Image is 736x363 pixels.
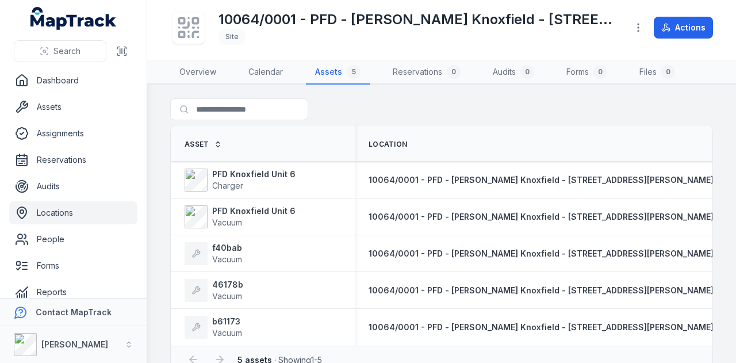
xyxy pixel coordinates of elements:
[369,140,407,149] span: Location
[9,281,137,304] a: Reports
[185,279,243,302] a: 46178bVacuum
[9,95,137,119] a: Assets
[185,242,242,265] a: f40babVacuum
[212,316,242,327] strong: b61173
[369,212,714,221] span: 10064/0001 - PFD - [PERSON_NAME] Knoxfield - [STREET_ADDRESS][PERSON_NAME]
[384,60,470,85] a: Reservations0
[53,45,80,57] span: Search
[9,69,137,92] a: Dashboard
[557,60,616,85] a: Forms0
[369,248,714,259] a: 10064/0001 - PFD - [PERSON_NAME] Knoxfield - [STREET_ADDRESS][PERSON_NAME]
[212,242,242,254] strong: f40bab
[185,140,209,149] span: Asset
[30,7,117,30] a: MapTrack
[369,211,714,223] a: 10064/0001 - PFD - [PERSON_NAME] Knoxfield - [STREET_ADDRESS][PERSON_NAME]
[9,122,137,145] a: Assignments
[212,205,296,217] strong: PFD Knoxfield Unit 6
[347,65,361,79] div: 5
[369,249,714,258] span: 10064/0001 - PFD - [PERSON_NAME] Knoxfield - [STREET_ADDRESS][PERSON_NAME]
[654,17,713,39] button: Actions
[593,65,607,79] div: 0
[484,60,543,85] a: Audits0
[185,169,296,192] a: PFD Knoxfield Unit 6Charger
[369,174,714,186] a: 10064/0001 - PFD - [PERSON_NAME] Knoxfield - [STREET_ADDRESS][PERSON_NAME]
[212,169,296,180] strong: PFD Knoxfield Unit 6
[369,285,714,296] a: 10064/0001 - PFD - [PERSON_NAME] Knoxfield - [STREET_ADDRESS][PERSON_NAME]
[218,29,246,45] div: Site
[661,65,675,79] div: 0
[9,254,137,277] a: Forms
[369,175,714,185] span: 10064/0001 - PFD - [PERSON_NAME] Knoxfield - [STREET_ADDRESS][PERSON_NAME]
[212,291,242,301] span: Vacuum
[212,217,242,227] span: Vacuum
[212,254,242,264] span: Vacuum
[9,228,137,251] a: People
[36,307,112,317] strong: Contact MapTrack
[170,60,225,85] a: Overview
[630,60,684,85] a: Files0
[14,40,106,62] button: Search
[218,10,618,29] h1: 10064/0001 - PFD - [PERSON_NAME] Knoxfield - [STREET_ADDRESS][PERSON_NAME]
[9,148,137,171] a: Reservations
[212,328,242,338] span: Vacuum
[520,65,534,79] div: 0
[369,322,714,332] span: 10064/0001 - PFD - [PERSON_NAME] Knoxfield - [STREET_ADDRESS][PERSON_NAME]
[41,339,108,349] strong: [PERSON_NAME]
[369,285,714,295] span: 10064/0001 - PFD - [PERSON_NAME] Knoxfield - [STREET_ADDRESS][PERSON_NAME]
[239,60,292,85] a: Calendar
[212,279,243,291] strong: 46178b
[369,322,714,333] a: 10064/0001 - PFD - [PERSON_NAME] Knoxfield - [STREET_ADDRESS][PERSON_NAME]
[9,175,137,198] a: Audits
[185,205,296,228] a: PFD Knoxfield Unit 6Vacuum
[185,316,242,339] a: b61173Vacuum
[185,140,222,149] a: Asset
[306,60,370,85] a: Assets5
[9,201,137,224] a: Locations
[447,65,461,79] div: 0
[212,181,243,190] span: Charger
